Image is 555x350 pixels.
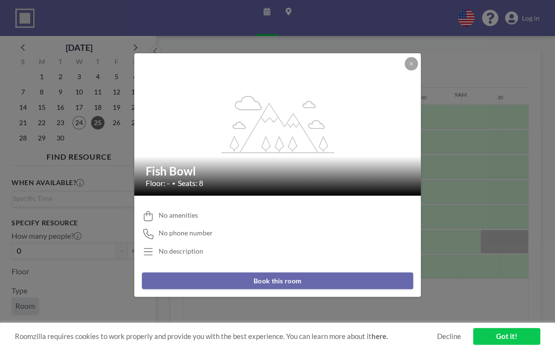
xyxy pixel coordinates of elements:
[172,180,175,187] span: •
[142,272,413,289] button: Book this room
[178,178,203,188] span: Seats: 8
[159,247,203,256] div: No description
[437,332,461,341] a: Decline
[473,328,540,345] a: Got it!
[146,178,170,188] span: Floor: -
[15,332,437,341] span: Roomzilla requires cookies to work properly and provide you with the best experience. You can lea...
[159,229,213,237] span: No phone number
[371,332,388,340] a: here.
[146,164,410,178] h2: Fish Bowl
[159,211,198,220] span: No amenities
[221,95,335,152] g: flex-grow: 1.2;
